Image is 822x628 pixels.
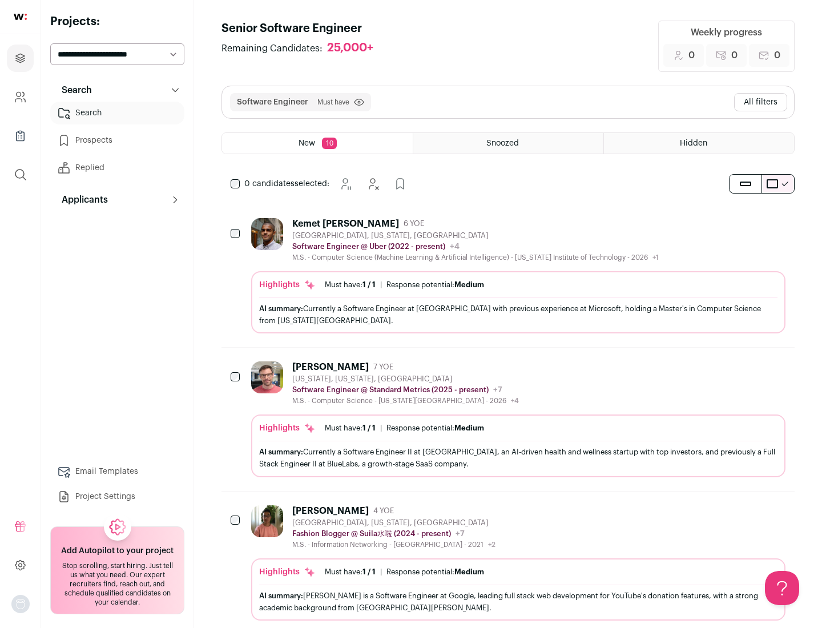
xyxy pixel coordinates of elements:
div: Highlights [259,422,316,434]
div: 25,000+ [327,41,373,55]
span: 0 candidates [244,180,295,188]
span: New [299,139,315,147]
div: M.S. - Computer Science - [US_STATE][GEOGRAPHIC_DATA] - 2026 [292,396,519,405]
h2: Projects: [50,14,184,30]
span: 0 [731,49,738,62]
span: 10 [322,138,337,149]
a: [PERSON_NAME] 7 YOE [US_STATE], [US_STATE], [GEOGRAPHIC_DATA] Software Engineer @ Standard Metric... [251,361,785,477]
div: Response potential: [386,567,484,577]
button: Snooze [334,172,357,195]
a: Replied [50,156,184,179]
button: Applicants [50,188,184,211]
span: 6 YOE [404,219,424,228]
span: +4 [450,243,460,251]
ul: | [325,280,484,289]
a: Company and ATS Settings [7,83,34,111]
a: Snoozed [413,133,603,154]
button: All filters [734,93,787,111]
span: Medium [454,568,484,575]
span: 1 / 1 [362,424,376,432]
p: Applicants [55,193,108,207]
span: Medium [454,281,484,288]
button: Hide [361,172,384,195]
a: Add Autopilot to your project Stop scrolling, start hiring. Just tell us what you need. Our exper... [50,526,184,614]
div: Must have: [325,424,376,433]
img: nopic.png [11,595,30,613]
h2: Add Autopilot to your project [61,545,174,557]
button: Search [50,79,184,102]
span: Medium [454,424,484,432]
div: Must have: [325,280,376,289]
div: Weekly progress [691,26,762,39]
a: [PERSON_NAME] 4 YOE [GEOGRAPHIC_DATA], [US_STATE], [GEOGRAPHIC_DATA] Fashion Blogger @ Suila水啦 (2... [251,505,785,621]
span: +7 [493,386,502,394]
span: 7 YOE [373,363,393,372]
div: [GEOGRAPHIC_DATA], [US_STATE], [GEOGRAPHIC_DATA] [292,231,659,240]
p: Software Engineer @ Uber (2022 - present) [292,242,445,251]
button: Open dropdown [11,595,30,613]
div: M.S. - Computer Science (Machine Learning & Artificial Intelligence) - [US_STATE] Institute of Te... [292,253,659,262]
button: Add to Prospects [389,172,412,195]
p: Search [55,83,92,97]
div: Highlights [259,279,316,291]
span: +1 [652,254,659,261]
span: Remaining Candidates: [221,42,323,55]
a: Kemet [PERSON_NAME] 6 YOE [GEOGRAPHIC_DATA], [US_STATE], [GEOGRAPHIC_DATA] Software Engineer @ Ub... [251,218,785,333]
img: 0fb184815f518ed3bcaf4f46c87e3bafcb34ea1ec747045ab451f3ffb05d485a [251,361,283,393]
a: Search [50,102,184,124]
img: wellfound-shorthand-0d5821cbd27db2630d0214b213865d53afaa358527fdda9d0ea32b1df1b89c2c.svg [14,14,27,20]
a: Project Settings [50,485,184,508]
div: Response potential: [386,280,484,289]
span: 1 / 1 [362,281,376,288]
p: Fashion Blogger @ Suila水啦 (2024 - present) [292,529,451,538]
div: Must have: [325,567,376,577]
span: 0 [774,49,780,62]
span: 0 [688,49,695,62]
span: 1 / 1 [362,568,376,575]
div: Response potential: [386,424,484,433]
a: Projects [7,45,34,72]
div: [PERSON_NAME] is a Software Engineer at Google, leading full stack web development for YouTube's ... [259,590,777,614]
div: [GEOGRAPHIC_DATA], [US_STATE], [GEOGRAPHIC_DATA] [292,518,495,528]
span: 4 YOE [373,506,394,516]
div: M.S. - Information Networking - [GEOGRAPHIC_DATA] - 2021 [292,540,495,549]
button: Software Engineer [237,96,308,108]
div: Stop scrolling, start hiring. Just tell us what you need. Our expert recruiters find, reach out, ... [58,561,177,607]
span: +7 [456,530,465,538]
span: Hidden [680,139,707,147]
a: Email Templates [50,460,184,483]
span: AI summary: [259,448,303,456]
div: Currently a Software Engineer at [GEOGRAPHIC_DATA] with previous experience at Microsoft, holding... [259,303,777,327]
span: AI summary: [259,592,303,599]
div: [US_STATE], [US_STATE], [GEOGRAPHIC_DATA] [292,375,519,384]
div: Highlights [259,566,316,578]
iframe: Help Scout Beacon - Open [765,571,799,605]
ul: | [325,424,484,433]
span: selected: [244,178,329,190]
span: Must have [317,98,349,107]
a: Company Lists [7,122,34,150]
span: +4 [511,397,519,404]
img: 322c244f3187aa81024ea13e08450523775794405435f85740c15dbe0cd0baab.jpg [251,505,283,537]
div: Kemet [PERSON_NAME] [292,218,399,230]
h1: Senior Software Engineer [221,21,385,37]
ul: | [325,567,484,577]
a: Hidden [604,133,794,154]
div: Currently a Software Engineer II at [GEOGRAPHIC_DATA], an AI-driven health and wellness startup w... [259,446,777,470]
div: [PERSON_NAME] [292,505,369,517]
span: Snoozed [486,139,519,147]
div: [PERSON_NAME] [292,361,369,373]
span: AI summary: [259,305,303,312]
img: 1d26598260d5d9f7a69202d59cf331847448e6cffe37083edaed4f8fc8795bfe [251,218,283,250]
p: Software Engineer @ Standard Metrics (2025 - present) [292,385,489,394]
a: Prospects [50,129,184,152]
span: +2 [488,541,495,548]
